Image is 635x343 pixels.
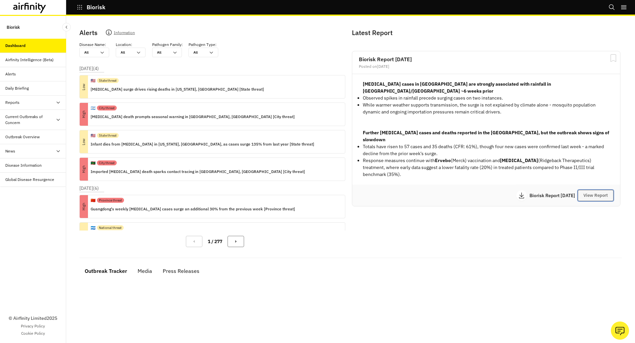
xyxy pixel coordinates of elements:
p: 1 / 277 [208,238,222,245]
button: Previous Page [186,236,202,247]
p: Province threat [99,198,122,203]
h2: Biorisk Report [DATE] [359,57,614,62]
button: Close Sidebar [62,23,71,31]
p: Guangdong's weekly [MEDICAL_DATA] cases surge an additional 30% from the previous week [Province ... [91,205,295,213]
p: Pathogen Type : [189,42,217,48]
p: City threat [99,160,115,165]
p: Low [72,230,95,238]
p: [MEDICAL_DATA] death prompts seasonal warning in [GEOGRAPHIC_DATA], [GEOGRAPHIC_DATA] [City threat] [91,113,295,120]
p: State threat [99,78,117,83]
p: Infant dies from [MEDICAL_DATA] in [US_STATE], [GEOGRAPHIC_DATA], as cases surge 135% from last y... [91,141,314,148]
p: 🇦🇷 [91,105,96,111]
button: Ask our analysts [611,322,629,340]
p: Low [72,138,95,146]
p: Alerts [79,28,98,38]
div: Alerts [5,71,16,77]
p: National threat [99,225,122,230]
div: Dashboard [5,43,25,49]
button: Next Page [228,236,244,247]
p: Location : [116,42,132,48]
p: High [72,110,95,118]
div: Outbreak Tracker [85,266,127,276]
p: City threat [99,106,115,110]
p: [DATE] ( 6 ) [79,185,99,192]
div: Press Releases [163,266,199,276]
p: Response measures continue with (Merck) vaccination and (Ridgeback Therapeutics) treatment, where... [363,157,610,178]
strong: [MEDICAL_DATA] cases in [GEOGRAPHIC_DATA] are strongly associated with rainfall in [GEOGRAPHIC_DA... [363,81,551,94]
button: View Report [578,190,614,201]
p: Information [114,29,135,38]
p: High [72,202,95,211]
p: Pathogen Family : [152,42,183,48]
p: Latest Report [352,28,619,38]
p: Observed spikes in rainfall precede surging cases on two instances. [363,95,610,102]
p: Biorisk [7,21,20,33]
p: Biorisk [87,4,106,10]
p: Totals have risen to 57 cases and 35 deaths (CFR: 61%), though four new cases were confirmed last... [363,143,610,157]
div: Outbreak Overview [5,134,40,140]
svg: Bookmark Report [609,54,617,62]
strong: Ervebo [435,157,451,163]
p: Imported [MEDICAL_DATA] death sparks contact tracing in [GEOGRAPHIC_DATA], [GEOGRAPHIC_DATA] [Cit... [91,168,305,175]
div: Current Outbreaks of Concern [5,114,56,126]
div: News [5,148,15,154]
a: Privacy Policy [21,323,45,329]
p: While warmer weather supports transmission, the surge is not explained by climate alone - mosquit... [363,102,610,115]
strong: [MEDICAL_DATA] [500,157,538,163]
strong: Further [MEDICAL_DATA] cases and deaths reported in the [GEOGRAPHIC_DATA], but the outbreak shows... [363,130,609,143]
p: State threat [99,133,117,138]
p: Disease Name : [79,42,106,48]
p: Biorisk Report [DATE] [529,193,578,198]
div: Global Disease Resurgence [5,177,54,183]
button: Search [609,2,615,13]
div: Airfinity Intelligence (Beta) [5,57,54,63]
div: Disease Information [5,162,42,168]
div: Posted on [DATE] [359,64,614,68]
p: © Airfinity Limited 2025 [9,315,57,322]
button: Biorisk [77,2,106,13]
p: Low [72,83,95,91]
p: 🇺🇸 [91,78,96,84]
p: [MEDICAL_DATA] surge drives rising deaths in [US_STATE], [GEOGRAPHIC_DATA] [State threat] [91,86,264,93]
p: 🇺🇸 [91,133,96,139]
p: 🇭🇳 [91,225,96,231]
div: Daily Briefing [5,85,29,91]
div: Reports [5,100,20,106]
p: 🇨🇳 [91,197,96,203]
p: [DATE] ( 4 ) [79,65,99,72]
div: Media [138,266,152,276]
p: High [72,165,95,173]
p: 🇲🇷 [91,160,96,166]
a: Cookie Policy [21,330,45,336]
